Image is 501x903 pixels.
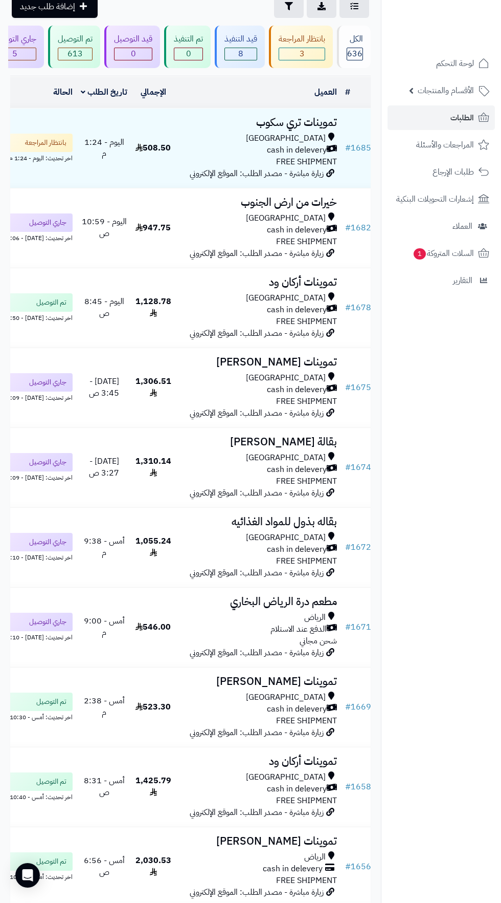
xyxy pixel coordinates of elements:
div: بانتظار المراجعة [279,33,325,45]
span: زيارة مباشرة - مصدر الطلب: الموقع الإلكتروني [190,247,324,260]
span: 0 [115,48,152,60]
span: 546.00 [135,621,171,633]
h3: بقالة [PERSON_NAME] [179,436,337,448]
a: تم التوصيل 613 [46,26,102,68]
span: بانتظار المراجعة [25,138,66,148]
span: # [345,302,351,314]
a: لوحة التحكم [388,51,495,76]
a: #1658 [345,781,371,793]
span: اليوم - 8:45 ص [84,295,124,319]
span: 3 [279,48,325,60]
a: المراجعات والأسئلة [388,133,495,157]
span: 1,425.79 [135,775,171,799]
span: جاري التوصيل [29,537,66,547]
a: #1682 [345,222,371,234]
span: أمس - 8:31 ص [84,775,125,799]
a: #1685 [345,142,371,154]
h3: بقاله بذول للمواد الغذائيه [179,516,337,528]
span: زيارة مباشرة - مصدر الطلب: الموقع الإلكتروني [190,647,324,659]
div: تم التوصيل [58,33,93,45]
div: تم التنفيذ [174,33,203,45]
a: # [345,86,350,98]
span: أمس - 9:38 م [84,535,125,559]
span: 636 [347,48,362,60]
a: السلات المتروكة1 [388,241,495,266]
span: جاري التوصيل [29,457,66,467]
h3: تموينات [PERSON_NAME] [179,676,337,687]
div: Open Intercom Messenger [15,863,40,888]
a: طلبات الإرجاع [388,160,495,184]
span: # [345,621,351,633]
span: جاري التوصيل [29,218,66,228]
span: cash in delevery [263,863,323,875]
span: شحن مجاني [300,635,337,647]
span: زيارة مباشرة - مصدر الطلب: الموقع الإلكتروني [190,806,324,819]
span: 1 [414,248,426,260]
span: 523.30 [135,701,171,713]
a: العميل [314,86,337,98]
span: # [345,861,351,873]
a: إشعارات التحويلات البنكية [388,187,495,211]
span: زيارة مباشرة - مصدر الطلب: الموقع الإلكتروني [190,567,324,579]
span: [GEOGRAPHIC_DATA] [246,452,326,464]
span: زيارة مباشرة - مصدر الطلب: الموقع الإلكتروني [190,487,324,499]
h3: تموينات [PERSON_NAME] [179,835,337,847]
span: 0 [174,48,202,60]
span: [GEOGRAPHIC_DATA] [246,692,326,703]
a: الحالة [53,86,73,98]
a: #1669 [345,701,371,713]
span: [DATE] - 3:45 ص [89,375,119,399]
a: تاريخ الطلب [81,86,127,98]
span: زيارة مباشرة - مصدر الطلب: الموقع الإلكتروني [190,407,324,419]
span: 1,310.14 [135,455,171,479]
span: جاري التوصيل [29,617,66,627]
h3: مطعم درة الرياض البخاري [179,596,337,608]
span: إشعارات التحويلات البنكية [396,192,474,206]
a: #1678 [345,302,371,314]
span: تم التوصيل [36,697,66,707]
span: FREE SHIPMENT [276,715,337,727]
span: cash in delevery [267,224,327,236]
span: FREE SHIPMENT [276,395,337,407]
span: زيارة مباشرة - مصدر الطلب: الموقع الإلكتروني [190,886,324,898]
span: أمس - 9:00 م [84,615,125,639]
span: زيارة مباشرة - مصدر الطلب: الموقع الإلكتروني [190,167,324,180]
span: الأقسام والمنتجات [418,83,474,98]
span: المراجعات والأسئلة [416,138,474,152]
span: اليوم - 10:59 ص [82,216,127,240]
span: cash in delevery [267,544,327,555]
span: اليوم - 1:24 م [84,136,124,160]
div: 8 [225,48,257,60]
span: لوحة التحكم [436,56,474,71]
span: # [345,461,351,474]
a: #1675 [345,381,371,394]
span: FREE SHIPMENT [276,156,337,168]
span: # [345,541,351,553]
span: FREE SHIPMENT [276,794,337,807]
span: 2,030.53 [135,854,171,878]
h3: خيرات من ارض الجنوب [179,197,337,208]
span: الطلبات [450,111,474,125]
a: بانتظار المراجعة 3 [267,26,335,68]
span: [GEOGRAPHIC_DATA] [246,771,326,783]
div: الكل [347,33,363,45]
span: [DATE] - 3:27 ص [89,455,119,479]
span: طلبات الإرجاع [432,165,474,179]
span: cash in delevery [267,703,327,715]
span: 1,055.24 [135,535,171,559]
div: قيد التنفيذ [224,33,257,45]
span: زيارة مباشرة - مصدر الطلب: الموقع الإلكتروني [190,726,324,739]
span: 508.50 [135,142,171,154]
span: cash in delevery [267,304,327,316]
a: #1674 [345,461,371,474]
span: cash in delevery [267,384,327,396]
a: الكل636 [335,26,373,68]
span: إضافة طلب جديد [20,1,75,13]
span: [GEOGRAPHIC_DATA] [246,532,326,544]
span: [GEOGRAPHIC_DATA] [246,133,326,144]
span: الرياض [304,851,326,863]
span: 947.75 [135,222,171,234]
span: cash in delevery [267,464,327,476]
